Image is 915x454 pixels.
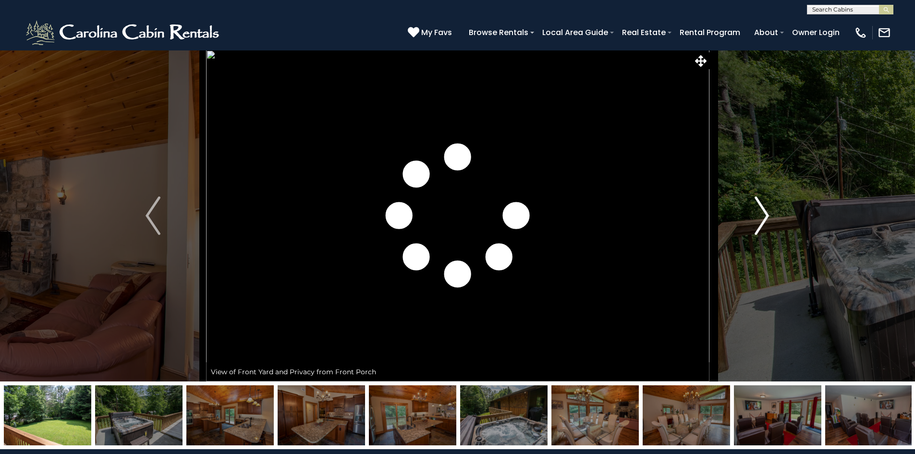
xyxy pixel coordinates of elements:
img: 163273273 [643,385,730,445]
a: Browse Rentals [464,24,533,41]
img: 163273269 [369,385,456,445]
img: 163273274 [734,385,821,445]
img: arrow [755,196,769,235]
a: Owner Login [787,24,844,41]
img: 163273267 [186,385,274,445]
img: 163273266 [4,385,91,445]
img: 163273270 [460,385,548,445]
img: arrow [146,196,160,235]
a: Local Area Guide [537,24,613,41]
a: Rental Program [675,24,745,41]
a: Real Estate [617,24,671,41]
img: 163273297 [95,385,183,445]
button: Next [709,50,815,381]
img: phone-regular-white.png [854,26,867,39]
img: 163273268 [278,385,365,445]
img: White-1-2.png [24,18,223,47]
span: My Favs [421,26,452,38]
a: About [749,24,783,41]
div: View of Front Yard and Privacy from Front Porch [206,362,709,381]
button: Previous [100,50,206,381]
img: mail-regular-white.png [878,26,891,39]
img: 163273271 [551,385,639,445]
a: My Favs [408,26,454,39]
img: 163273275 [825,385,913,445]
